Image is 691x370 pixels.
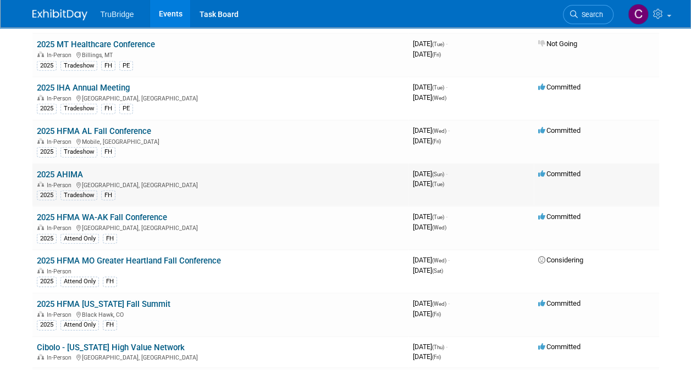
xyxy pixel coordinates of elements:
div: [GEOGRAPHIC_DATA], [GEOGRAPHIC_DATA] [37,223,404,232]
span: - [446,40,447,48]
div: Black Hawk, CO [37,310,404,318]
span: (Fri) [432,138,441,144]
div: [GEOGRAPHIC_DATA], [GEOGRAPHIC_DATA] [37,352,404,361]
span: (Wed) [432,95,446,101]
span: (Wed) [432,225,446,231]
div: PE [119,61,133,71]
span: Considering [538,256,583,264]
div: Tradeshow [60,104,97,114]
span: - [446,83,447,91]
div: 2025 [37,190,57,200]
span: (Tue) [432,85,444,91]
img: Craig Mills [628,4,649,25]
div: Billings, MT [37,50,404,59]
div: Tradeshow [60,61,97,71]
span: [DATE] [413,180,444,188]
span: - [448,126,450,134]
div: 2025 [37,104,57,114]
img: In-Person Event [37,311,44,317]
a: Cibolo - [US_STATE] High Value Network [37,343,185,352]
span: [DATE] [413,266,443,274]
div: Tradeshow [60,190,97,200]
span: [DATE] [413,93,446,102]
span: TruBridge [101,10,134,19]
span: (Tue) [432,181,444,187]
span: (Tue) [432,214,444,220]
span: [DATE] [413,352,441,361]
span: In-Person [47,225,75,232]
span: In-Person [47,95,75,102]
div: 2025 [37,234,57,244]
span: - [448,256,450,264]
span: (Wed) [432,128,446,134]
span: In-Person [47,311,75,318]
a: 2025 HFMA WA-AK Fall Conference [37,212,167,222]
span: [DATE] [413,256,450,264]
a: 2025 HFMA AL Fall Conference [37,126,151,136]
img: ExhibitDay [32,9,87,20]
span: [DATE] [413,310,441,318]
span: Committed [538,212,581,221]
span: [DATE] [413,170,447,178]
div: 2025 [37,277,57,287]
span: [DATE] [413,212,447,221]
span: In-Person [47,138,75,145]
img: In-Person Event [37,268,44,273]
div: FH [103,320,117,330]
div: Mobile, [GEOGRAPHIC_DATA] [37,137,404,145]
div: FH [101,61,115,71]
span: [DATE] [413,299,450,307]
div: PE [119,104,133,114]
span: In-Person [47,354,75,361]
div: [GEOGRAPHIC_DATA], [GEOGRAPHIC_DATA] [37,93,404,102]
div: Attend Only [60,277,99,287]
img: In-Person Event [37,138,44,144]
a: 2025 AHIMA [37,170,83,180]
div: FH [101,190,115,200]
div: FH [101,104,115,114]
img: In-Person Event [37,95,44,100]
span: In-Person [47,52,75,59]
img: In-Person Event [37,225,44,230]
span: [DATE] [413,50,441,58]
div: Attend Only [60,234,99,244]
span: (Thu) [432,344,444,350]
span: Search [578,10,603,19]
img: In-Person Event [37,182,44,187]
span: Committed [538,170,581,178]
span: [DATE] [413,126,450,134]
div: FH [103,234,117,244]
div: 2025 [37,147,57,157]
div: 2025 [37,320,57,330]
span: (Fri) [432,311,441,317]
span: [DATE] [413,223,446,231]
span: (Sun) [432,171,444,177]
span: (Wed) [432,301,446,307]
div: Attend Only [60,320,99,330]
span: (Fri) [432,52,441,58]
span: [DATE] [413,40,447,48]
span: (Sat) [432,268,443,274]
span: Committed [538,299,581,307]
span: [DATE] [413,137,441,145]
span: - [446,170,447,178]
span: (Tue) [432,41,444,47]
span: In-Person [47,182,75,189]
div: Tradeshow [60,147,97,157]
img: In-Person Event [37,354,44,360]
a: 2025 IHA Annual Meeting [37,83,130,93]
span: Committed [538,343,581,351]
div: FH [101,147,115,157]
a: 2025 HFMA [US_STATE] Fall Summit [37,299,170,309]
div: FH [103,277,117,287]
a: Search [563,5,613,24]
div: 2025 [37,61,57,71]
span: - [446,343,447,351]
span: Committed [538,126,581,134]
span: Committed [538,83,581,91]
span: [DATE] [413,343,447,351]
span: - [448,299,450,307]
a: 2025 HFMA MO Greater Heartland Fall Conference [37,256,221,266]
span: Not Going [538,40,577,48]
span: In-Person [47,268,75,275]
